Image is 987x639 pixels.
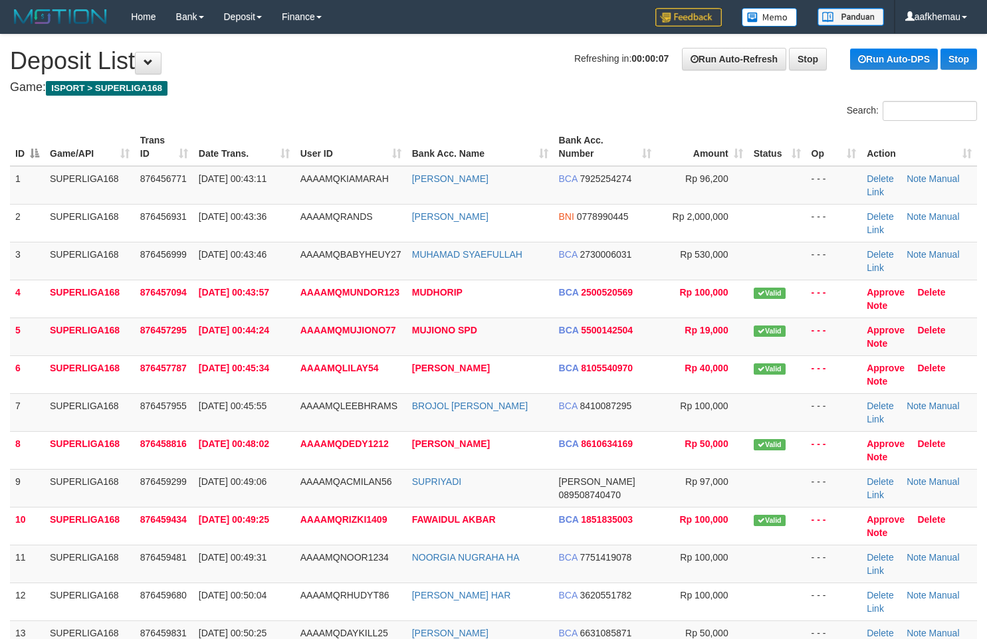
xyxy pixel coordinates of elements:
td: - - - [806,583,862,620]
a: Manual Link [867,249,959,273]
a: MUHAMAD SYAEFULLAH [412,249,522,260]
td: 6 [10,355,45,393]
span: AAAAMQDAYKILL25 [300,628,388,638]
a: Delete [867,173,893,184]
td: - - - [806,507,862,545]
th: ID: activate to sort column descending [10,128,45,166]
td: - - - [806,469,862,507]
span: AAAAMQRANDS [300,211,373,222]
span: Valid transaction [754,288,786,299]
span: Rp 50,000 [685,628,728,638]
a: Delete [867,590,893,600]
a: Note [907,552,927,563]
span: 876457955 [140,401,187,411]
a: [PERSON_NAME] HAR [412,590,511,600]
span: AAAAMQRHUDYT86 [300,590,389,600]
td: - - - [806,545,862,583]
a: Delete [867,211,893,222]
span: [DATE] 00:43:36 [199,211,267,222]
span: Rp 40,000 [685,363,728,373]
a: NOORGIA NUGRAHA HA [412,552,520,563]
a: Manual Link [867,173,959,197]
a: Manual Link [867,211,959,235]
a: Note [867,452,887,462]
span: BCA [559,590,578,600]
span: Rp 100,000 [680,514,728,525]
td: 7 [10,393,45,431]
h4: Game: [10,81,977,94]
span: [DATE] 00:45:34 [199,363,269,373]
span: BCA [559,173,578,184]
th: Bank Acc. Number: activate to sort column ascending [554,128,657,166]
a: Manual Link [867,590,959,614]
td: SUPERLIGA168 [45,393,135,431]
th: Status: activate to sort column ascending [748,128,806,166]
span: Refreshing in: [574,53,669,64]
span: 876457094 [140,287,187,298]
span: AAAAMQACMILAN56 [300,476,392,487]
span: BNI [559,211,574,222]
span: [DATE] 00:44:24 [199,325,269,335]
span: Valid transaction [754,325,786,337]
span: Copy 1851835003 to clipboard [581,514,633,525]
span: Valid transaction [754,439,786,450]
td: 3 [10,242,45,280]
span: [DATE] 00:48:02 [199,438,269,449]
span: BCA [559,363,579,373]
span: AAAAMQMUNDOR123 [300,287,399,298]
a: Run Auto-Refresh [682,48,786,70]
a: Note [907,173,927,184]
a: Note [867,338,887,349]
span: Copy 8610634169 to clipboard [581,438,633,449]
a: Note [907,211,927,222]
a: Approve [867,514,905,525]
a: Manual Link [867,401,959,424]
a: FAWAIDUL AKBAR [412,514,496,525]
span: Valid transaction [754,515,786,526]
th: Trans ID: activate to sort column ascending [135,128,193,166]
th: Date Trans.: activate to sort column ascending [193,128,295,166]
a: Stop [940,48,977,70]
span: AAAAMQLILAY54 [300,363,379,373]
img: MOTION_logo.png [10,7,111,27]
td: - - - [806,166,862,205]
span: AAAAMQBABYHEUY27 [300,249,401,260]
span: 876456999 [140,249,187,260]
span: AAAAMQLEEBHRAMS [300,401,397,411]
span: 876458816 [140,438,187,449]
a: Note [867,300,887,311]
img: Button%20Memo.svg [742,8,798,27]
span: BCA [559,514,579,525]
span: Copy 2500520569 to clipboard [581,287,633,298]
td: - - - [806,318,862,355]
span: Rp 100,000 [680,401,728,411]
span: BCA [559,628,578,638]
a: Note [867,376,887,387]
span: [DATE] 00:50:04 [199,590,267,600]
td: SUPERLIGA168 [45,469,135,507]
a: Delete [867,628,893,638]
span: Rp 100,000 [680,552,728,563]
span: [DATE] 00:50:25 [199,628,267,638]
span: Copy 2730006031 to clipboard [580,249,631,260]
span: Copy 7751419078 to clipboard [580,552,631,563]
th: Action: activate to sort column ascending [861,128,977,166]
a: Delete [917,287,945,298]
a: Approve [867,438,905,449]
img: Feedback.jpg [655,8,722,27]
strong: 00:00:07 [631,53,669,64]
td: 10 [10,507,45,545]
a: Delete [867,401,893,411]
span: AAAAMQKIAMARAH [300,173,389,184]
td: SUPERLIGA168 [45,507,135,545]
span: [DATE] 00:45:55 [199,401,267,411]
a: Delete [917,325,945,335]
td: SUPERLIGA168 [45,242,135,280]
a: [PERSON_NAME] [412,628,489,638]
a: Approve [867,325,905,335]
span: BCA [559,552,578,563]
span: BCA [559,287,579,298]
span: 876459434 [140,514,187,525]
td: - - - [806,280,862,318]
td: 4 [10,280,45,318]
